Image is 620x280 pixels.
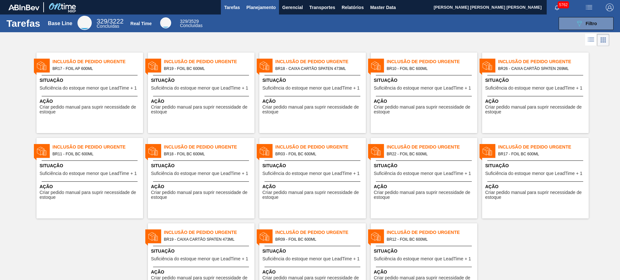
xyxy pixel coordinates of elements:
span: Ação [485,183,587,190]
span: Inclusão de Pedido Urgente [164,144,254,150]
span: Criar pedido manual para suprir necessidade de estoque [40,190,141,200]
span: Master Data [370,4,396,11]
span: Inclusão de Pedido Urgente [275,229,366,236]
span: Inclusão de Pedido Urgente [498,58,589,65]
span: Inclusão de Pedido Urgente [498,144,589,150]
span: Relatórios [342,4,364,11]
img: status [260,146,269,156]
img: status [482,146,492,156]
span: Criar pedido manual para suprir necessidade de estoque [151,190,253,200]
span: Ação [263,183,364,190]
span: Planejamento [246,4,276,11]
img: status [37,61,46,71]
span: Concluídas [180,23,202,28]
img: status [148,146,158,156]
span: Criar pedido manual para suprir necessidade de estoque [485,190,587,200]
span: Situação [374,248,476,255]
span: Situação [374,162,476,169]
span: Suficiência do estoque menor que LeadTime + 1 [40,86,137,91]
span: Suficiência do estoque menor que LeadTime + 1 [374,256,471,261]
span: Inclusão de Pedido Urgente [275,58,366,65]
span: Situação [263,162,364,169]
span: Suficiência do estoque menor que LeadTime + 1 [485,171,583,176]
img: Logout [606,4,614,11]
img: status [148,61,158,71]
button: Notificações [547,3,567,12]
span: Suficiência do estoque menor que LeadTime + 1 [40,171,137,176]
span: Criar pedido manual para suprir necessidade de estoque [151,105,253,115]
span: Inclusão de Pedido Urgente [164,229,254,236]
span: BR26 - CAIXA CARTÃO SPATEN 269ML [498,65,584,72]
span: BR10 - FOIL BC 600ML [387,65,472,72]
span: 329 [180,19,187,24]
span: Suficiência do estoque menor que LeadTime + 1 [485,86,583,91]
span: Inclusão de Pedido Urgente [53,144,143,150]
span: Suficiência do estoque menor que LeadTime + 1 [374,86,471,91]
img: status [371,146,381,156]
span: Ação [151,98,253,105]
div: Real Time [130,21,152,26]
span: BR19 - FOIL BC 600ML [164,65,249,72]
span: Suficiência do estoque menor que LeadTime + 1 [263,256,360,261]
span: Inclusão de Pedido Urgente [387,58,477,65]
span: Suficiência do estoque menor que LeadTime + 1 [374,171,471,176]
span: 329 [97,18,107,25]
span: Ação [151,183,253,190]
img: status [371,232,381,241]
span: BR17 - FOIL AP 600ML [53,65,138,72]
span: Ação [374,98,476,105]
span: Gerencial [282,4,303,11]
span: Situação [374,77,476,84]
span: Criar pedido manual para suprir necessidade de estoque [374,105,476,115]
span: Suficiência do estoque menor que LeadTime + 1 [151,256,248,261]
span: BR19 - CAIXA CARTÃO SPATEN 473ML [164,236,249,243]
span: Ação [263,269,364,275]
span: Inclusão de Pedido Urgente [275,144,366,150]
span: Suficiência do estoque menor que LeadTime + 1 [151,171,248,176]
span: Criar pedido manual para suprir necessidade de estoque [263,190,364,200]
img: status [260,232,269,241]
img: status [148,232,158,241]
span: / 3222 [97,18,123,25]
h1: Tarefas [6,20,40,27]
span: Ação [40,183,141,190]
span: Concluídas [97,24,119,29]
span: Ação [263,98,364,105]
span: Criar pedido manual para suprir necessidade de estoque [40,105,141,115]
span: BR22 - FOIL BC 600ML [387,150,472,158]
img: userActions [585,4,593,11]
div: Base Line [97,19,123,28]
span: Situação [151,248,253,255]
img: status [37,146,46,156]
span: BR17 - FOIL BC 600ML [498,150,584,158]
span: BR11 - FOIL BC 600ML [53,150,138,158]
span: Situação [40,162,141,169]
span: Situação [151,162,253,169]
span: BR09 - FOIL BC 600ML [275,236,361,243]
span: Ação [40,98,141,105]
div: Real Time [180,19,202,28]
button: Filtro [559,17,614,30]
span: Situação [40,77,141,84]
span: Criar pedido manual para suprir necessidade de estoque [485,105,587,115]
img: status [260,61,269,71]
span: BR18 - FOIL BC 600ML [164,150,249,158]
div: Base Line [77,16,92,30]
img: TNhmsLtSVTkK8tSr43FrP2fwEKptu5GPRR3wAAAABJRU5ErkJggg== [8,5,39,10]
div: Visão em Lista [585,34,597,46]
span: Situação [485,77,587,84]
span: Situação [485,162,587,169]
span: Situação [263,248,364,255]
img: status [482,61,492,71]
span: Ação [374,183,476,190]
span: BR03 - FOIL BC 600ML [275,150,361,158]
span: 5762 [558,1,569,8]
span: Inclusão de Pedido Urgente [387,229,477,236]
span: Criar pedido manual para suprir necessidade de estoque [263,105,364,115]
span: Ação [151,269,253,275]
span: Ação [485,98,587,105]
span: Suficiência do estoque menor que LeadTime + 1 [263,86,360,91]
span: Situação [151,77,253,84]
span: Transportes [309,4,335,11]
span: Tarefas [224,4,240,11]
